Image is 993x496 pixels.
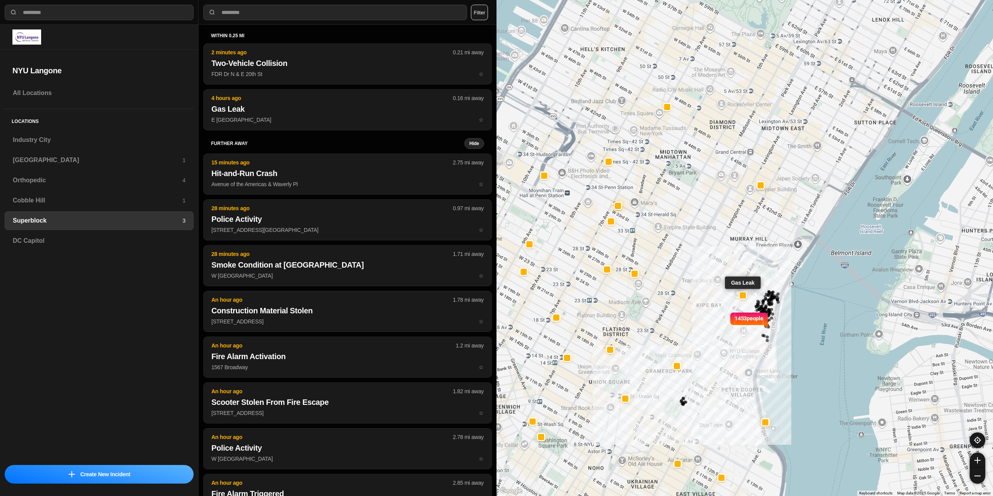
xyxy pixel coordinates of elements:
[464,138,484,149] button: Hide
[859,491,893,496] button: Keyboard shortcuts
[453,94,484,102] p: 0.16 mi away
[211,58,484,69] h2: Two-Vehicle Collision
[211,250,453,258] p: 28 minutes ago
[211,397,484,408] h2: Scooter Stolen From Fire Escape
[5,232,194,250] a: DC Capitol
[182,217,185,225] p: 3
[211,214,484,225] h2: Police Activity
[211,33,484,39] h5: within 0.25 mi
[13,156,182,165] h3: [GEOGRAPHIC_DATA]
[970,453,985,468] button: zoom-in
[897,491,939,495] span: Map data ©2025 Google
[182,176,185,184] p: 4
[203,337,492,378] button: An hour ago1.2 mi awayFire Alarm Activation1567 Broadwaystar
[211,94,453,102] p: 4 hours ago
[479,318,484,325] span: star
[211,272,484,280] p: W [GEOGRAPHIC_DATA]
[13,196,182,205] h3: Cobble Hill
[12,65,186,76] h2: NYU Langone
[208,9,216,16] img: search
[211,296,453,304] p: An hour ago
[203,71,492,77] a: 2 minutes ago0.21 mi awayTwo-Vehicle CollisionFDR Dr N & E 20th Ststar
[13,88,185,98] h3: All Locations
[5,211,194,230] a: Superblock3
[211,409,484,417] p: [STREET_ADDRESS]
[13,236,185,245] h3: DC Capitol
[203,89,492,130] button: 4 hours ago0.16 mi awayGas LeakE [GEOGRAPHIC_DATA]star
[203,410,492,416] a: An hour ago1.82 mi awayScooter Stolen From Fire Escape[STREET_ADDRESS]star
[211,363,484,371] p: 1567 Broadway
[453,479,484,487] p: 2.85 mi away
[211,70,484,78] p: FDR Dr N & E 20th St
[479,273,484,279] span: star
[970,432,985,448] button: recenter
[479,181,484,187] span: star
[203,226,492,233] a: 28 minutes ago0.97 mi awayPolice Activity[STREET_ADDRESS][GEOGRAPHIC_DATA]star
[203,154,492,195] button: 15 minutes ago2.75 mi awayHit-and-Run CrashAvenue of the Americas & Waverly Plstar
[479,364,484,370] span: star
[211,48,453,56] p: 2 minutes ago
[211,442,484,453] h2: Police Activity
[211,180,484,188] p: Avenue of the Americas & Waverly Pl
[974,473,981,479] img: zoom-out
[763,311,769,328] img: notch
[5,109,194,131] h5: Locations
[211,351,484,362] h2: Fire Alarm Activation
[203,245,492,286] button: 28 minutes ago1.71 mi awaySmoke Condition at [GEOGRAPHIC_DATA]W [GEOGRAPHIC_DATA]star
[211,433,453,441] p: An hour ago
[211,159,453,166] p: 15 minutes ago
[203,272,492,279] a: 28 minutes ago1.71 mi awaySmoke Condition at [GEOGRAPHIC_DATA]W [GEOGRAPHIC_DATA]star
[203,382,492,423] button: An hour ago1.82 mi awayScooter Stolen From Fire Escape[STREET_ADDRESS]star
[182,197,185,204] p: 1
[498,486,524,496] img: Google
[203,455,492,462] a: An hour ago2.78 mi awayPolice ActivityW [GEOGRAPHIC_DATA]star
[471,5,488,20] button: Filter
[974,457,981,463] img: zoom-in
[211,455,484,463] p: W [GEOGRAPHIC_DATA]
[479,71,484,77] span: star
[479,456,484,462] span: star
[453,296,484,304] p: 1.78 mi away
[211,342,456,349] p: An hour ago
[203,116,492,123] a: 4 hours ago0.16 mi awayGas LeakE [GEOGRAPHIC_DATA]star
[10,9,17,16] img: search
[453,433,484,441] p: 2.78 mi away
[211,140,464,147] h5: further away
[12,29,41,45] img: logo
[453,250,484,258] p: 1.71 mi away
[5,84,194,102] a: All Locations
[80,470,130,478] p: Create New Incident
[970,468,985,484] button: zoom-out
[13,216,182,225] h3: Superblock
[479,227,484,233] span: star
[453,48,484,56] p: 0.21 mi away
[203,364,492,370] a: An hour ago1.2 mi awayFire Alarm Activation1567 Broadwaystar
[453,387,484,395] p: 1.82 mi away
[203,318,492,325] a: An hour ago1.78 mi awayConstruction Material Stolen[STREET_ADDRESS]star
[729,311,735,328] img: notch
[182,156,185,164] p: 1
[203,43,492,85] button: 2 minutes ago0.21 mi awayTwo-Vehicle CollisionFDR Dr N & E 20th Ststar
[211,116,484,124] p: E [GEOGRAPHIC_DATA]
[13,135,185,145] h3: Industry City
[469,140,479,147] small: Hide
[203,181,492,187] a: 15 minutes ago2.75 mi awayHit-and-Run CrashAvenue of the Americas & Waverly Plstar
[211,387,453,395] p: An hour ago
[211,204,453,212] p: 28 minutes ago
[211,168,484,179] h2: Hit-and-Run Crash
[211,104,484,114] h2: Gas Leak
[5,191,194,210] a: Cobble Hill1
[456,342,484,349] p: 1.2 mi away
[203,291,492,332] button: An hour ago1.78 mi awayConstruction Material Stolen[STREET_ADDRESS]star
[211,259,484,270] h2: Smoke Condition at [GEOGRAPHIC_DATA]
[5,171,194,190] a: Orthopedic4
[211,226,484,234] p: [STREET_ADDRESS][GEOGRAPHIC_DATA]
[5,151,194,169] a: [GEOGRAPHIC_DATA]1
[5,465,194,484] button: iconCreate New Incident
[203,428,492,469] button: An hour ago2.78 mi awayPolice ActivityW [GEOGRAPHIC_DATA]star
[453,204,484,212] p: 0.97 mi away
[735,315,763,332] p: 1453 people
[725,276,761,289] div: Gas Leak
[211,305,484,316] h2: Construction Material Stolen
